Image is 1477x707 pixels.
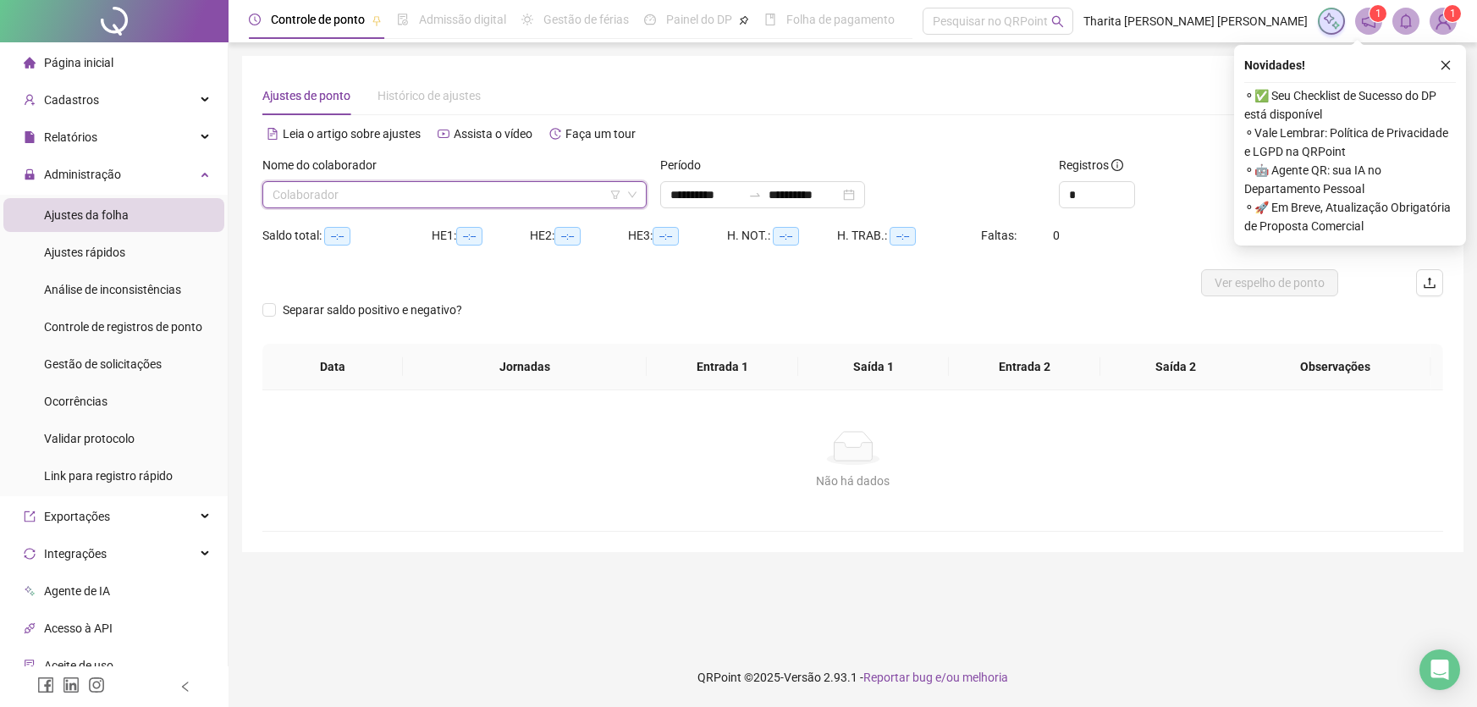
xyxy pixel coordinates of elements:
[1430,8,1456,34] img: 58223
[267,128,278,140] span: file-text
[262,344,403,390] th: Data
[1444,5,1461,22] sup: Atualize o seu contato no menu Meus Dados
[44,395,107,408] span: Ocorrências
[432,226,530,246] div: HE 1:
[1053,229,1060,242] span: 0
[24,131,36,143] span: file
[748,188,762,202] span: swap-right
[1398,14,1414,29] span: bell
[627,190,637,200] span: down
[44,208,129,222] span: Ajustes da folha
[44,56,113,69] span: Página inicial
[44,659,113,672] span: Aceite de uso
[44,584,110,598] span: Agente de IA
[37,677,54,693] span: facebook
[44,320,202,334] span: Controle de registros de ponto
[283,472,1423,490] div: Não há dados
[565,127,636,141] span: Faça um tour
[1051,15,1064,28] span: search
[549,128,561,140] span: history
[784,671,821,684] span: Versão
[438,128,449,140] span: youtube
[727,226,837,246] div: H. NOT.:
[63,677,80,693] span: linkedin
[44,357,162,371] span: Gestão de solicitações
[44,168,121,181] span: Administração
[773,227,799,246] span: --:--
[1244,161,1456,198] span: ⚬ 🤖 Agente QR: sua IA no Departamento Pessoal
[660,156,712,174] label: Período
[863,671,1008,684] span: Reportar bug e/ou melhoria
[1322,12,1341,30] img: sparkle-icon.fc2bf0ac1784a2077858766a79e2daf3.svg
[454,127,532,141] span: Assista o vídeo
[1244,198,1456,235] span: ⚬ 🚀 Em Breve, Atualização Obrigatória de Proposta Comercial
[24,548,36,560] span: sync
[262,89,350,102] span: Ajustes de ponto
[44,246,125,259] span: Ajustes rápidos
[554,227,581,246] span: --:--
[949,344,1100,390] th: Entrada 2
[530,226,628,246] div: HE 2:
[419,13,506,26] span: Admissão digital
[981,229,1019,242] span: Faltas:
[324,227,350,246] span: --:--
[249,14,261,25] span: clock-circle
[1244,86,1456,124] span: ⚬ ✅ Seu Checklist de Sucesso do DP está disponível
[271,13,365,26] span: Controle de ponto
[786,13,895,26] span: Folha de pagamento
[44,621,113,635] span: Acesso à API
[798,344,950,390] th: Saída 1
[24,168,36,180] span: lock
[610,190,620,200] span: filter
[88,677,105,693] span: instagram
[1201,269,1338,296] button: Ver espelho de ponto
[1450,8,1456,19] span: 1
[1375,8,1381,19] span: 1
[276,301,469,319] span: Separar saldo positivo e negativo?
[262,226,432,246] div: Saldo total:
[1370,5,1386,22] sup: 1
[24,57,36,69] span: home
[543,13,629,26] span: Gestão de férias
[1419,649,1460,690] div: Open Intercom Messenger
[666,13,732,26] span: Painel do DP
[44,510,110,523] span: Exportações
[653,227,679,246] span: --:--
[44,547,107,561] span: Integrações
[628,226,726,246] div: HE 3:
[456,227,482,246] span: --:--
[44,469,173,483] span: Link para registro rápido
[24,660,36,671] span: audit
[890,227,916,246] span: --:--
[1083,12,1308,30] span: Tharita [PERSON_NAME] [PERSON_NAME]
[1059,156,1123,174] span: Registros
[764,14,776,25] span: book
[44,130,97,144] span: Relatórios
[748,188,762,202] span: to
[1423,276,1436,290] span: upload
[24,94,36,106] span: user-add
[837,226,981,246] div: H. TRAB.:
[229,648,1477,707] footer: QRPoint © 2025 - 2.93.1 -
[1244,124,1456,161] span: ⚬ Vale Lembrar: Política de Privacidade e LGPD na QRPoint
[403,344,647,390] th: Jornadas
[1253,357,1418,376] span: Observações
[1244,56,1305,75] span: Novidades !
[378,89,481,102] span: Histórico de ajustes
[397,14,409,25] span: file-done
[739,15,749,25] span: pushpin
[1239,344,1431,390] th: Observações
[372,15,382,25] span: pushpin
[44,93,99,107] span: Cadastros
[644,14,656,25] span: dashboard
[521,14,533,25] span: sun
[179,681,191,693] span: left
[1111,159,1123,171] span: info-circle
[647,344,798,390] th: Entrada 1
[1440,59,1452,71] span: close
[1100,344,1252,390] th: Saída 2
[24,511,36,522] span: export
[283,127,421,141] span: Leia o artigo sobre ajustes
[44,283,181,296] span: Análise de inconsistências
[44,432,135,445] span: Validar protocolo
